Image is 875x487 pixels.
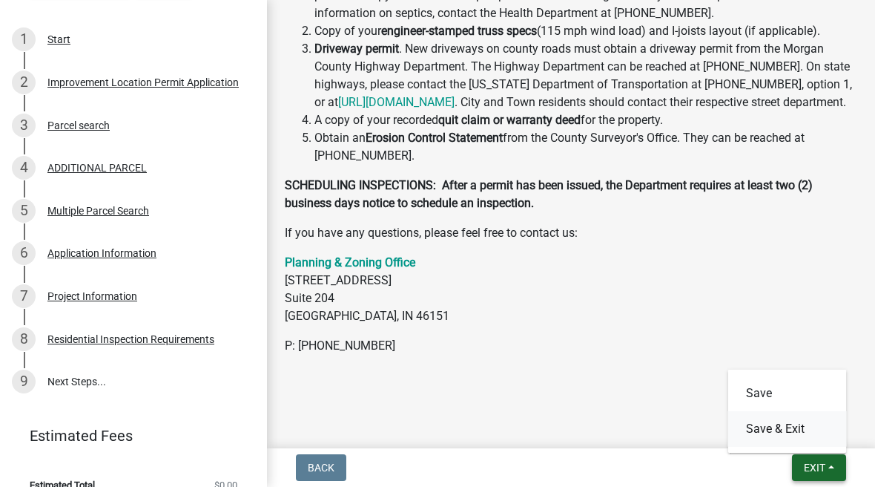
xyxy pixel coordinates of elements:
[12,156,36,180] div: 4
[12,284,36,308] div: 7
[47,77,239,88] div: Improvement Location Permit Application
[804,462,825,474] span: Exit
[381,24,537,38] strong: engineer-stamped truss specs
[338,95,455,109] a: [URL][DOMAIN_NAME]
[12,241,36,265] div: 6
[47,334,214,344] div: Residential Inspection Requirements
[12,327,36,351] div: 8
[47,163,147,173] div: ADDITIONAL PARCEL
[12,114,36,137] div: 3
[366,131,503,145] strong: Erosion Control Statement
[314,111,857,129] li: A copy of your recorded for the property.
[47,291,137,301] div: Project Information
[12,71,36,94] div: 2
[314,40,857,111] li: . New driveways on county roads must obtain a driveway permit from the Morgan County Highway Depa...
[285,255,415,269] a: Planning & Zoning Office
[47,248,156,258] div: Application Information
[47,206,149,216] div: Multiple Parcel Search
[728,376,847,411] button: Save
[47,120,110,131] div: Parcel search
[12,421,243,451] a: Estimated Fees
[285,224,857,242] p: If you have any questions, please feel free to contact us:
[12,27,36,51] div: 1
[12,370,36,393] div: 9
[792,454,846,481] button: Exit
[47,34,70,45] div: Start
[285,337,857,355] p: P: [PHONE_NUMBER]
[308,462,334,474] span: Back
[296,454,346,481] button: Back
[728,370,847,453] div: Exit
[728,411,847,447] button: Save & Exit
[314,129,857,165] li: Obtain an from the County Surveyor's Office. They can be reached at [PHONE_NUMBER].
[285,254,857,325] p: [STREET_ADDRESS] Suite 204 [GEOGRAPHIC_DATA], IN 46151
[314,22,857,40] li: Copy of your (115 mph wind load) and I-joists layout (if applicable).
[314,42,399,56] strong: Driveway permit
[285,178,813,210] strong: SCHEDULING INSPECTIONS: After a permit has been issued, the Department requires at least two (2) ...
[12,199,36,223] div: 5
[438,113,581,127] strong: quit claim or warranty deed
